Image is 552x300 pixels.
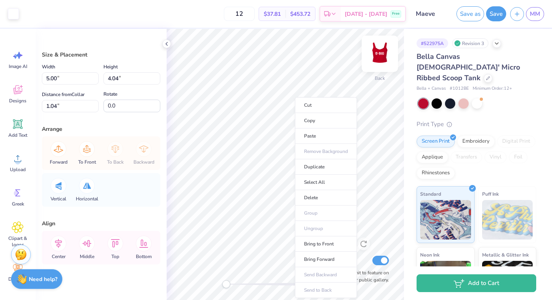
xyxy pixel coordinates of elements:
span: Decorate [8,276,27,282]
div: Revision 3 [452,38,488,48]
div: Foil [509,151,528,163]
label: Distance from Collar [42,90,84,99]
div: # 522975A [417,38,448,48]
span: Standard [420,190,441,198]
span: To Front [78,159,96,165]
span: [DATE] - [DATE] [345,10,387,18]
li: Bring to Front [295,236,357,252]
img: Puff Ink [482,200,533,240]
span: Puff Ink [482,190,499,198]
div: Screen Print [417,136,455,147]
li: Cut [295,97,357,113]
span: Forward [50,159,68,165]
span: Vertical [51,196,66,202]
div: Digital Print [497,136,535,147]
div: Rhinestones [417,167,455,179]
div: Embroidery [457,136,495,147]
span: Bella Canvas [DEMOGRAPHIC_DATA]' Micro Ribbed Scoop Tank [417,52,520,83]
li: Delete [295,190,357,206]
div: Transfers [451,151,482,163]
img: Standard [420,200,471,240]
label: Width [42,62,55,72]
li: Duplicate [295,159,357,175]
span: Upload [10,166,26,173]
span: Metallic & Glitter Ink [482,251,529,259]
div: Vinyl [484,151,507,163]
span: Designs [9,98,26,104]
label: Rotate [103,89,117,99]
span: Image AI [9,63,27,70]
div: Applique [417,151,448,163]
li: Copy [295,113,357,128]
span: Greek [12,201,24,207]
button: Save [486,6,506,21]
span: MM [530,9,540,19]
label: Height [103,62,118,72]
span: Neon Ink [420,251,439,259]
div: Accessibility label [222,280,230,288]
li: Paste [295,128,357,144]
span: Clipart & logos [5,235,31,248]
span: Bella + Canvas [417,85,446,92]
li: Bring Forward [295,252,357,267]
label: Submit to feature on our public gallery. [342,269,389,283]
button: Add to Cart [417,274,536,292]
span: Free [392,11,400,17]
input: Untitled Design [410,6,449,22]
span: Bottom [136,253,152,260]
li: Select All [295,175,357,190]
div: Size & Placement [42,51,160,59]
span: Horizontal [76,196,98,202]
span: $37.81 [264,10,281,18]
input: – – [224,7,255,21]
div: Back [375,75,385,82]
div: Arrange [42,125,160,133]
button: Save as [456,6,484,21]
a: MM [526,7,544,21]
span: Top [111,253,119,260]
div: Print Type [417,120,536,129]
span: # 1012BE [450,85,469,92]
strong: Need help? [29,275,57,283]
span: Middle [80,253,94,260]
span: Center [52,253,66,260]
img: Back [364,38,396,70]
div: Align [42,219,160,228]
span: $453.72 [290,10,310,18]
span: Add Text [8,132,27,138]
span: Minimum Order: 12 + [473,85,512,92]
